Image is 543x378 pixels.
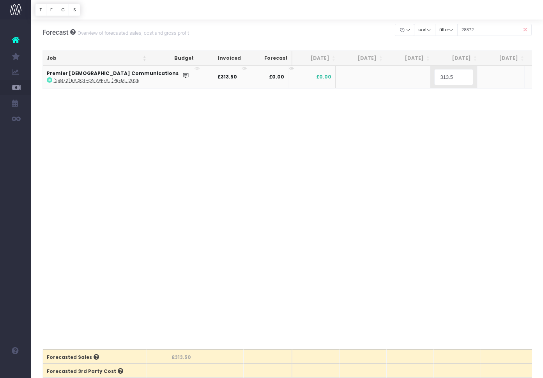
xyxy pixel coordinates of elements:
th: Job: activate to sort column ascending [43,51,150,66]
th: Aug 25: activate to sort column ascending [340,51,387,66]
strong: Premier [DEMOGRAPHIC_DATA] Communications Lt... [47,70,189,77]
span: Forecasted Sales [47,354,99,361]
button: sort [414,24,435,36]
th: Forecast [245,51,292,66]
th: Invoiced [198,51,245,66]
th: £313.50 [147,349,195,364]
th: Budget [150,51,198,66]
button: C [57,4,69,16]
button: filter [435,24,458,36]
strong: £0.00 [269,73,284,80]
strong: £313.50 [218,73,237,80]
th: Oct 25: activate to sort column ascending [434,51,481,66]
abbr: [28872] Radiothon Appeal (Premier Gospel) - September 2025 [53,78,139,84]
div: Vertical button group [35,4,80,16]
span: £0.00 [316,73,331,80]
button: F [46,4,57,16]
img: images/default_profile_image.png [10,362,21,374]
td: : [43,66,194,88]
th: Forecasted 3rd Party Cost [43,364,147,378]
button: T [35,4,46,16]
input: Search... [457,24,532,36]
small: Overview of forecasted sales, cost and gross profit [76,29,189,36]
th: Sep 25: activate to sort column ascending [387,51,434,66]
th: Nov 25: activate to sort column ascending [481,51,528,66]
button: S [69,4,80,16]
th: Jul 25: activate to sort column ascending [292,51,340,66]
span: Forecast [42,29,69,36]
